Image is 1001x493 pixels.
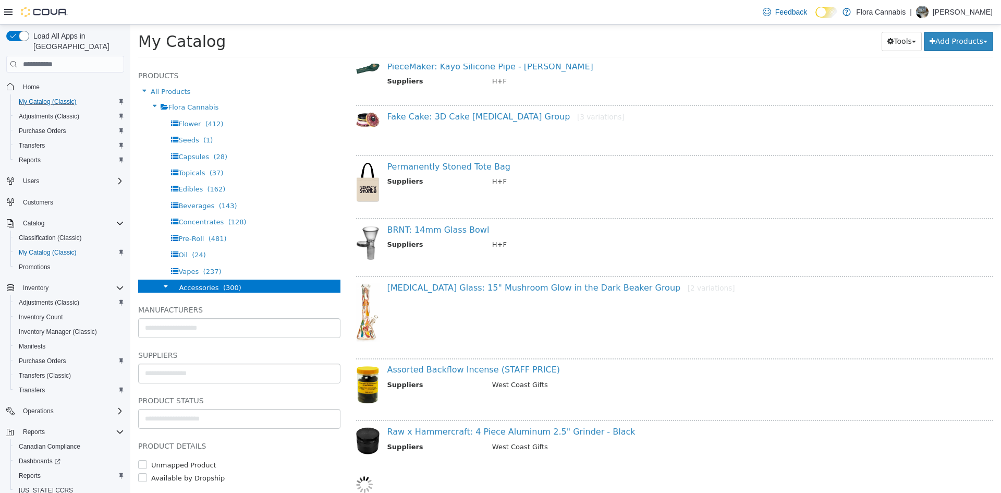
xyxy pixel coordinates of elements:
[15,95,124,108] span: My Catalog (Classic)
[15,326,101,338] a: Inventory Manager (Classic)
[10,354,128,368] button: Purchase Orders
[48,145,75,152] span: Topicals
[15,296,83,309] a: Adjustments (Classic)
[15,340,50,353] a: Manifests
[257,52,354,65] th: Suppliers
[916,6,929,18] div: Erin Coulter
[19,426,49,438] button: Reports
[83,128,97,136] span: (28)
[15,326,124,338] span: Inventory Manager (Classic)
[10,295,128,310] button: Adjustments (Classic)
[10,260,128,274] button: Promotions
[15,384,49,396] a: Transfers
[23,177,39,185] span: Users
[226,403,249,430] img: 150
[18,449,94,459] label: Available by Dropship
[19,405,58,417] button: Operations
[15,110,83,123] a: Adjustments (Classic)
[15,455,65,467] a: Dashboards
[2,425,128,439] button: Reports
[15,470,124,482] span: Reports
[48,112,68,119] span: Seeds
[73,112,82,119] span: (1)
[29,31,124,52] span: Load All Apps in [GEOGRAPHIC_DATA]
[48,95,70,103] span: Flower
[2,216,128,231] button: Catalog
[8,45,210,57] h5: Products
[19,217,48,230] button: Catalog
[48,243,68,251] span: Vapes
[10,454,128,468] a: Dashboards
[15,369,75,382] a: Transfers (Classic)
[10,124,128,138] button: Purchase Orders
[38,79,89,87] span: Flora Cannabis
[8,8,95,26] span: My Catalog
[19,457,60,465] span: Dashboards
[8,324,210,337] h5: Suppliers
[15,455,124,467] span: Dashboards
[48,128,79,136] span: Capsules
[89,177,107,185] span: (143)
[15,139,124,152] span: Transfers
[15,125,124,137] span: Purchase Orders
[8,415,210,428] h5: Product Details
[18,436,86,446] label: Unmapped Product
[8,370,210,382] h5: Product Status
[19,175,43,187] button: Users
[15,125,70,137] a: Purchase Orders
[19,196,124,209] span: Customers
[15,384,124,396] span: Transfers
[257,258,605,268] a: [MEDICAL_DATA] Glass: 15" Mushroom Glow in the Dark Beaker Group[2 variations]
[19,371,71,380] span: Transfers (Classic)
[15,355,124,367] span: Purchase Orders
[19,156,41,164] span: Reports
[2,174,128,188] button: Users
[79,145,93,152] span: (37)
[856,6,906,18] p: Flora Cannabis
[73,243,91,251] span: (237)
[98,194,116,201] span: (128)
[15,311,67,323] a: Inventory Count
[19,405,124,417] span: Operations
[21,7,68,17] img: Cova
[257,417,354,430] th: Suppliers
[23,83,40,91] span: Home
[15,355,70,367] a: Purchase Orders
[15,440,124,453] span: Canadian Compliance
[15,232,86,244] a: Classification (Classic)
[10,138,128,153] button: Transfers
[23,198,53,207] span: Customers
[23,428,45,436] span: Reports
[2,195,128,210] button: Customers
[226,88,249,103] img: 150
[15,154,45,166] a: Reports
[10,153,128,167] button: Reports
[15,110,124,123] span: Adjustments (Classic)
[19,196,57,209] a: Customers
[10,231,128,245] button: Classification (Classic)
[19,127,66,135] span: Purchase Orders
[2,281,128,295] button: Inventory
[910,6,912,18] p: |
[93,259,111,267] span: (300)
[257,200,359,210] a: BRNT: 14mm Glass Bowl
[257,215,354,228] th: Suppliers
[10,109,128,124] button: Adjustments (Classic)
[48,226,57,234] span: Oil
[257,87,494,97] a: Fake Cake: 3D Cake [MEDICAL_DATA] Group[3 variations]
[48,161,72,169] span: Edibles
[48,194,93,201] span: Concentrates
[815,7,837,18] input: Dark Mode
[257,355,354,368] th: Suppliers
[48,177,84,185] span: Beverages
[15,440,84,453] a: Canadian Compliance
[19,282,124,294] span: Inventory
[15,232,124,244] span: Classification (Classic)
[19,342,45,351] span: Manifests
[48,259,88,267] span: Accessories
[8,279,210,292] h5: Manufacturers
[10,368,128,383] button: Transfers (Classic)
[19,313,63,321] span: Inventory Count
[354,215,840,228] td: H+F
